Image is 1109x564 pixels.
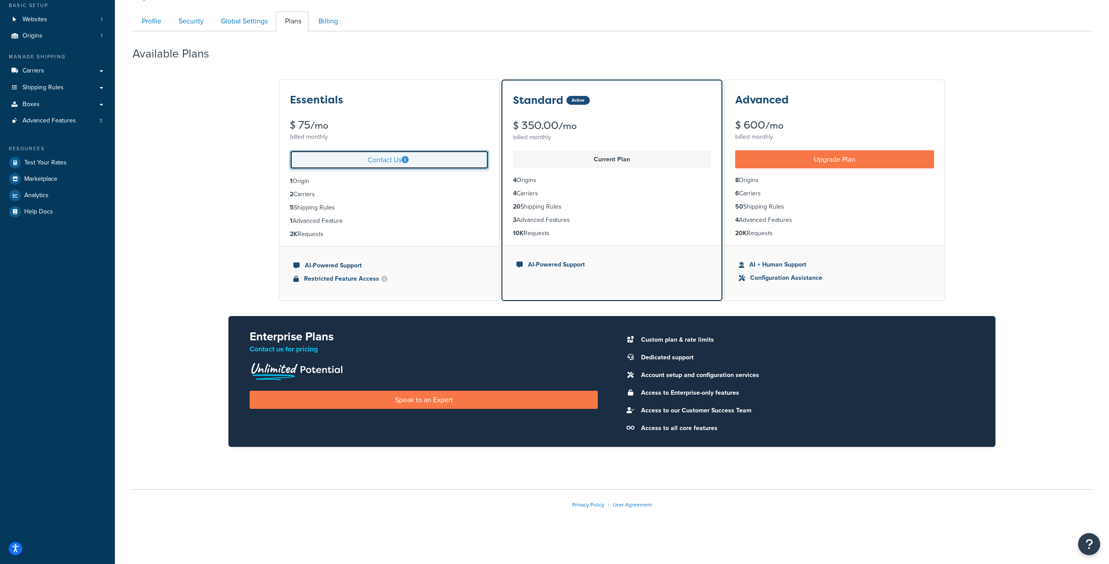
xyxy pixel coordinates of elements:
[7,53,108,61] div: Manage Shipping
[101,16,103,23] span: 1
[637,387,974,399] li: Access to Enterprise-only features
[7,2,108,9] div: Basic Setup
[513,202,520,211] strong: 20
[290,94,343,106] h3: Essentials
[513,131,711,144] div: billed monthly
[7,145,108,152] div: Resources
[290,203,294,212] strong: 5
[290,131,489,143] div: billed monthly
[765,119,783,132] small: /mo
[735,150,934,168] a: Upgrade Plan
[735,229,934,238] li: Requests
[513,95,563,106] h3: Standard
[637,422,974,434] li: Access to all core features
[24,159,67,167] span: Test Your Rates
[24,175,57,183] span: Marketplace
[101,32,103,40] span: 1
[637,351,974,364] li: Dedicated support
[133,11,168,31] a: Profile
[513,189,517,198] strong: 4
[735,189,739,198] strong: 6
[735,189,934,198] li: Carriers
[513,229,524,238] strong: 10K
[513,175,711,185] li: Origins
[293,261,485,271] li: AI-Powered Support
[7,63,108,79] a: Carriers
[169,11,211,31] a: Security
[7,204,108,220] a: Help Docs
[290,176,489,186] li: Origin
[513,215,711,225] li: Advanced Features
[566,96,590,105] div: Active
[735,215,934,225] li: Advanced Features
[637,404,974,417] li: Access to our Customer Success Team
[7,28,108,44] li: Origins
[290,229,297,239] strong: 2K
[99,117,103,125] span: 3
[637,334,974,346] li: Custom plan & rate limits
[133,47,222,60] h2: Available Plans
[309,11,345,31] a: Billing
[735,202,743,211] strong: 50
[23,67,44,75] span: Carriers
[23,117,76,125] span: Advanced Features
[293,274,485,284] li: Restricted Feature Access
[7,28,108,44] a: Origins 1
[735,202,934,212] li: Shipping Rules
[290,150,489,169] a: Contact Us
[637,369,974,381] li: Account setup and configuration services
[7,171,108,187] li: Marketplace
[513,229,711,238] li: Requests
[250,391,598,409] a: Speak to an Expert
[518,153,706,166] p: Current Plan
[7,96,108,113] a: Boxes
[735,94,789,106] h3: Advanced
[7,187,108,203] a: Analytics
[7,80,108,96] a: Shipping Rules
[290,216,489,226] li: Advanced Feature
[739,260,930,270] li: AI + Human Support
[7,113,108,129] a: Advanced Features 3
[290,216,292,225] strong: 1
[513,202,711,212] li: Shipping Rules
[23,84,64,91] span: Shipping Rules
[290,229,489,239] li: Requests
[23,32,42,40] span: Origins
[513,189,711,198] li: Carriers
[513,175,517,185] strong: 4
[1078,533,1100,555] button: Open Resource Center
[7,11,108,28] a: Websites 1
[23,16,47,23] span: Websites
[735,120,934,131] div: $ 600
[735,131,934,143] div: billed monthly
[212,11,275,31] a: Global Settings
[735,175,739,185] strong: 8
[7,113,108,129] li: Advanced Features
[608,501,609,509] span: |
[7,155,108,171] a: Test Your Rates
[24,208,53,216] span: Help Docs
[513,120,711,131] div: $ 350.00
[735,229,747,238] strong: 20K
[572,501,604,509] a: Privacy Policy
[276,11,308,31] a: Plans
[250,343,598,355] p: Contact us for pricing
[735,175,934,185] li: Origins
[739,273,930,283] li: Configuration Assistance
[290,176,292,186] strong: 1
[735,215,739,225] strong: 4
[310,119,328,132] small: /mo
[290,120,489,131] div: $ 75
[290,203,489,213] li: Shipping Rules
[290,190,293,199] strong: 2
[613,501,652,509] a: User Agreement
[517,260,707,270] li: AI-Powered Support
[290,190,489,199] li: Carriers
[24,192,49,199] span: Analytics
[250,360,343,380] img: Unlimited Potential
